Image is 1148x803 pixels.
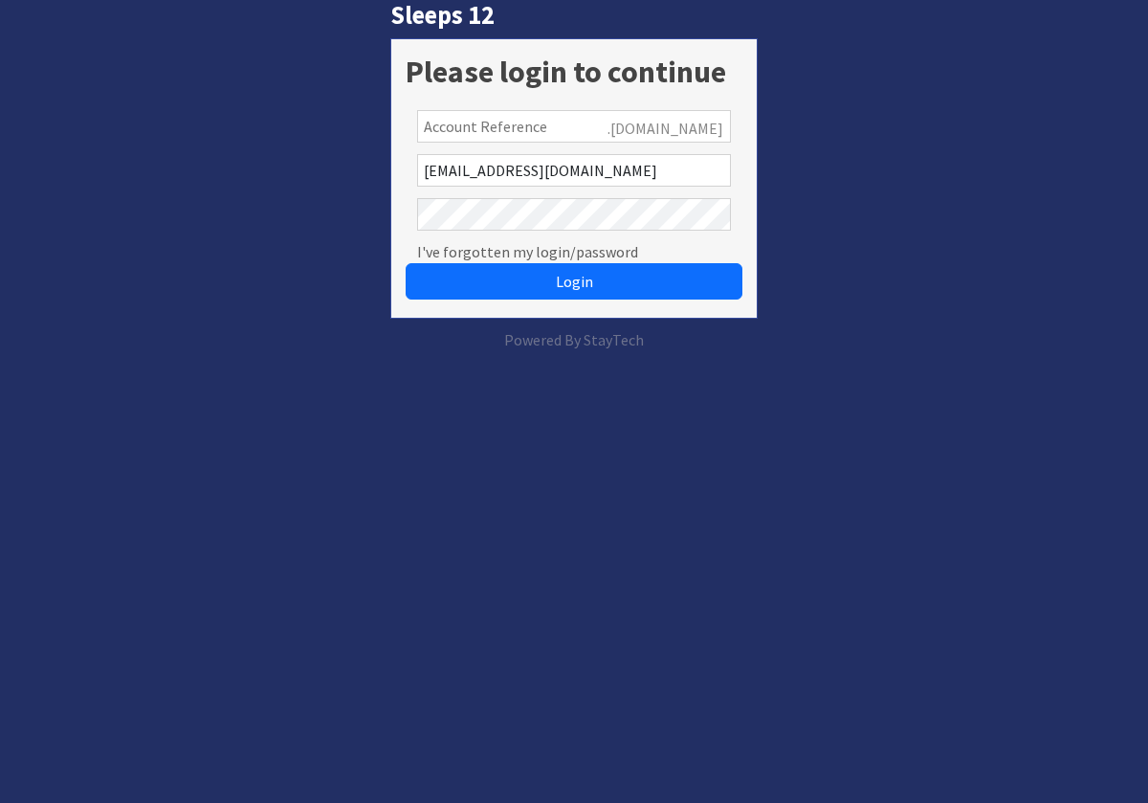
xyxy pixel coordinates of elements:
[417,240,638,263] a: I've forgotten my login/password
[417,110,731,143] input: Account Reference
[406,54,742,90] h1: Please login to continue
[406,263,742,300] button: Login
[607,117,723,140] span: .[DOMAIN_NAME]
[390,328,758,351] p: Powered By StayTech
[556,272,593,291] span: Login
[417,154,731,187] input: Email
